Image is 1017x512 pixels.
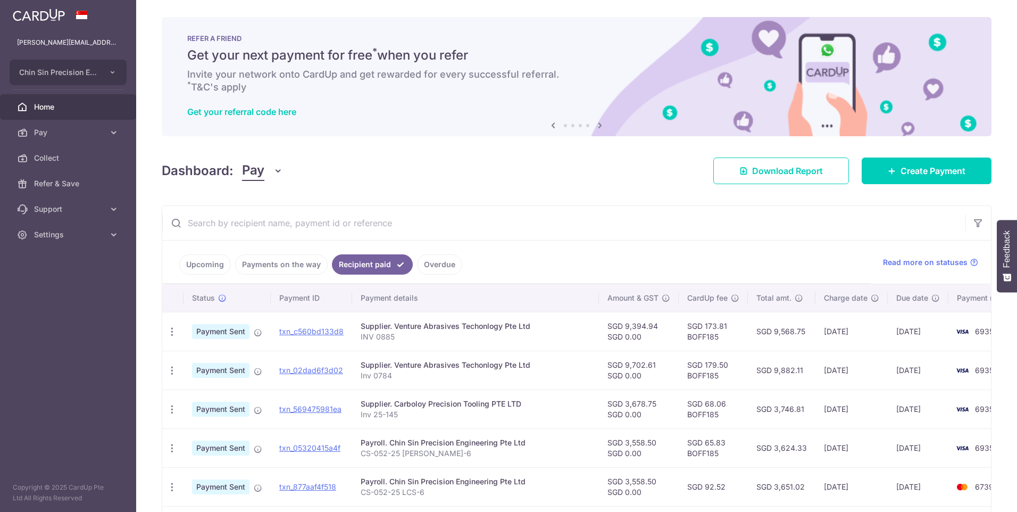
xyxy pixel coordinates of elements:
[192,324,249,339] span: Payment Sent
[361,332,590,342] p: INV 0885
[748,390,815,428] td: SGD 3,746.81
[1002,230,1012,268] span: Feedback
[179,254,231,275] a: Upcoming
[361,360,590,370] div: Supplier. Venture Abrasives Techonlogy Pte Ltd
[19,67,98,78] span: Chin Sin Precision Engineering Pte Ltd
[192,480,249,494] span: Payment Sent
[975,366,994,375] span: 6935
[279,443,340,452] a: txn_05320415a4f
[192,293,215,303] span: Status
[34,178,104,189] span: Refer & Save
[888,428,948,467] td: [DATE]
[679,312,748,351] td: SGD 173.81 BOFF185
[949,480,1006,507] iframe: Opens a widget where you can find more information
[192,363,249,378] span: Payment Sent
[815,428,888,467] td: [DATE]
[34,229,104,240] span: Settings
[975,443,994,452] span: 6935
[679,428,748,467] td: SGD 65.83 BOFF185
[279,366,343,375] a: txn_02dad6f3d02
[162,161,234,180] h4: Dashboard:
[888,351,948,390] td: [DATE]
[748,312,815,351] td: SGD 9,568.75
[34,127,104,138] span: Pay
[997,220,1017,292] button: Feedback - Show survey
[242,161,264,181] span: Pay
[361,448,590,459] p: CS-052-25 [PERSON_NAME]-6
[679,390,748,428] td: SGD 68.06 BOFF185
[607,293,658,303] span: Amount & GST
[975,327,994,336] span: 6935
[815,351,888,390] td: [DATE]
[952,403,973,416] img: Bank Card
[242,161,283,181] button: Pay
[952,325,973,338] img: Bank Card
[361,399,590,409] div: Supplier. Carboloy Precision Tooling PTE LTD
[901,164,965,177] span: Create Payment
[888,467,948,506] td: [DATE]
[352,284,599,312] th: Payment details
[332,254,413,275] a: Recipient paid
[952,364,973,377] img: Bank Card
[279,404,341,414] a: txn_569475981ea
[361,476,590,487] div: Payroll. Chin Sin Precision Engineering Pte Ltd
[162,17,991,136] img: RAF banner
[10,60,127,85] button: Chin Sin Precision Engineering Pte Ltd
[361,437,590,448] div: Payroll. Chin Sin Precision Engineering Pte Ltd
[883,257,978,268] a: Read more on statuses
[417,254,462,275] a: Overdue
[756,293,791,303] span: Total amt.
[192,441,249,456] span: Payment Sent
[748,351,815,390] td: SGD 9,882.11
[752,164,823,177] span: Download Report
[599,312,679,351] td: SGD 9,394.94 SGD 0.00
[815,312,888,351] td: [DATE]
[599,467,679,506] td: SGD 3,558.50 SGD 0.00
[815,390,888,428] td: [DATE]
[17,37,119,48] p: [PERSON_NAME][EMAIL_ADDRESS][DOMAIN_NAME]
[888,312,948,351] td: [DATE]
[679,467,748,506] td: SGD 92.52
[952,442,973,455] img: Bank Card
[279,482,336,491] a: txn_877aaf4f518
[599,390,679,428] td: SGD 3,678.75 SGD 0.00
[34,102,104,112] span: Home
[192,402,249,417] span: Payment Sent
[815,467,888,506] td: [DATE]
[279,327,344,336] a: txn_c560bd133d8
[888,390,948,428] td: [DATE]
[679,351,748,390] td: SGD 179.50 BOFF185
[34,153,104,163] span: Collect
[713,158,849,184] a: Download Report
[883,257,968,268] span: Read more on statuses
[748,467,815,506] td: SGD 3,651.02
[862,158,991,184] a: Create Payment
[361,409,590,420] p: Inv 25-145
[13,9,65,21] img: CardUp
[361,370,590,381] p: Inv 0784
[235,254,328,275] a: Payments on the way
[34,204,104,214] span: Support
[187,47,966,64] h5: Get your next payment for free when you refer
[187,68,966,94] h6: Invite your network onto CardUp and get rewarded for every successful referral. T&C's apply
[187,34,966,43] p: REFER A FRIEND
[975,404,994,414] span: 6935
[271,284,352,312] th: Payment ID
[824,293,868,303] span: Charge date
[687,293,728,303] span: CardUp fee
[599,428,679,467] td: SGD 3,558.50 SGD 0.00
[162,206,965,240] input: Search by recipient name, payment id or reference
[599,351,679,390] td: SGD 9,702.61 SGD 0.00
[361,487,590,498] p: CS-052-25 LCS-6
[748,428,815,467] td: SGD 3,624.33
[361,321,590,332] div: Supplier. Venture Abrasives Techonlogy Pte Ltd
[187,106,296,117] a: Get your referral code here
[896,293,928,303] span: Due date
